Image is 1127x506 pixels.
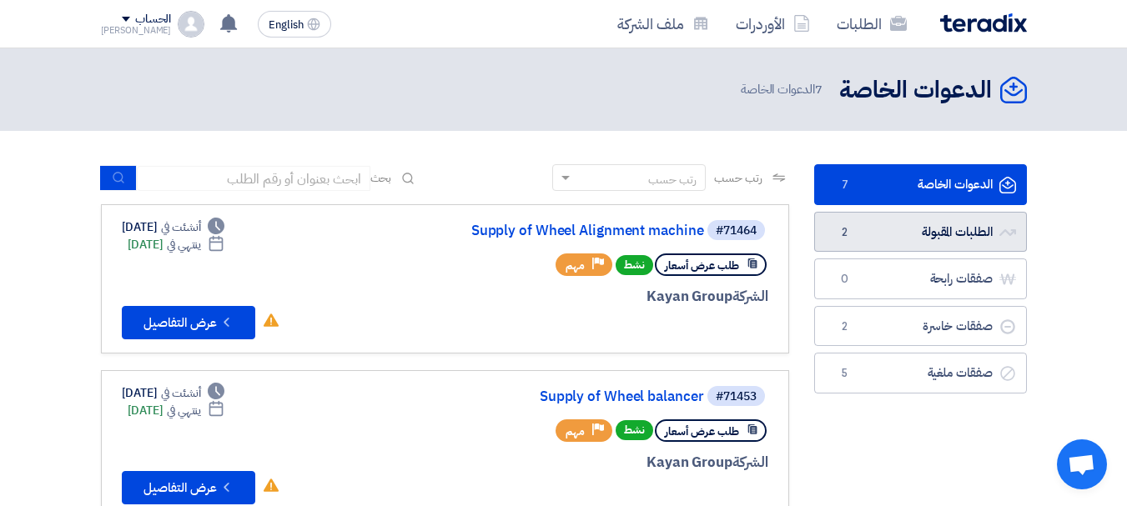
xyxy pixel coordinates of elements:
span: English [269,19,304,31]
a: Supply of Wheel balancer [370,389,704,404]
span: ينتهي في [167,236,201,253]
button: English [258,11,331,38]
div: [PERSON_NAME] [101,26,172,35]
span: 2 [835,224,855,241]
span: طلب عرض أسعار [665,258,739,273]
a: صفقات خاسرة2 [814,306,1027,347]
span: أنشئت في [161,218,201,236]
a: الدعوات الخاصة7 [814,164,1027,205]
input: ابحث بعنوان أو رقم الطلب [137,166,370,191]
button: عرض التفاصيل [122,306,255,339]
img: Teradix logo [940,13,1027,33]
div: رتب حسب [648,171,697,188]
span: الدعوات الخاصة [741,80,826,99]
span: مهم [566,423,585,439]
span: 7 [815,80,823,98]
span: 7 [835,177,855,193]
span: أنشئت في [161,384,201,402]
span: الشركة [732,286,768,307]
img: profile_test.png [178,11,204,38]
span: نشط [616,420,653,440]
div: [DATE] [128,236,225,253]
span: ينتهي في [167,402,201,419]
div: [DATE] [122,218,225,236]
h2: الدعوات الخاصة [839,74,992,107]
div: Kayan Group [367,452,768,473]
span: نشط [616,255,653,275]
div: Kayan Group [367,286,768,308]
span: الشركة [732,452,768,473]
a: صفقات ملغية5 [814,353,1027,393]
div: [DATE] [128,402,225,419]
a: صفقات رابحة0 [814,258,1027,299]
a: الطلبات المقبولة2 [814,212,1027,253]
a: الطلبات [823,4,920,43]
a: Supply of Wheel Alignment machine [370,223,704,238]
div: #71453 [716,391,757,403]
div: [DATE] [122,384,225,402]
span: رتب حسب [714,169,762,187]
span: 2 [835,318,855,335]
button: عرض التفاصيل [122,471,255,504]
span: 5 [835,365,855,382]
span: طلب عرض أسعار [665,423,739,439]
span: بحث [370,169,392,187]
div: #71464 [716,225,757,237]
a: الأوردرات [722,4,823,43]
span: 0 [835,271,855,288]
div: الحساب [135,13,171,27]
a: ملف الشركة [604,4,722,43]
span: مهم [566,258,585,273]
div: Open chat [1057,439,1107,489]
